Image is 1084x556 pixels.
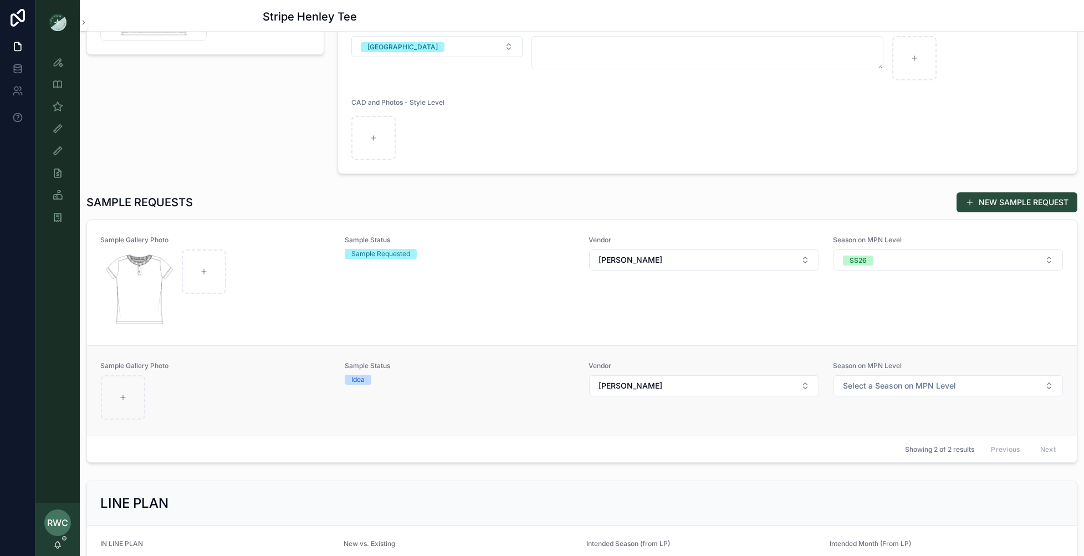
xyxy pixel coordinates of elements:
[351,98,444,106] span: CAD and Photos - Style Level
[589,236,820,244] span: Vendor
[589,361,820,370] span: Vendor
[905,445,974,454] span: Showing 2 of 2 results
[100,236,331,244] span: Sample Gallery Photo
[351,375,365,385] div: Idea
[589,249,819,271] button: Select Button
[87,220,1077,345] a: Sample Gallery PhotoScreenshot-2025-09-04-at-9.54.41-AM.pngSample StatusSample RequestedVendorSel...
[586,539,670,548] span: Intended Season (from LP)
[47,516,68,529] span: RWC
[830,539,911,548] span: Intended Month (From LP)
[345,236,576,244] span: Sample Status
[86,195,193,210] h1: SAMPLE REQUESTS
[589,375,819,396] button: Select Button
[351,36,523,57] button: Select Button
[834,375,1063,396] button: Select Button
[850,256,867,266] div: SS26
[35,44,80,242] div: scrollable content
[101,249,177,329] img: Screenshot-2025-09-04-at-9.54.41-AM.png
[344,539,395,548] span: New vs. Existing
[957,192,1077,212] button: NEW SAMPLE REQUEST
[599,254,662,266] span: [PERSON_NAME]
[263,9,357,24] h1: Stripe Henley Tee
[351,249,410,259] div: Sample Requested
[100,494,168,512] h2: LINE PLAN
[87,345,1077,436] a: Sample Gallery PhotoSample StatusIdeaVendorSelect ButtonSeason on MPN LevelSelect Button
[833,236,1064,244] span: Season on MPN Level
[49,13,67,31] img: App logo
[834,249,1063,271] button: Select Button
[345,361,576,370] span: Sample Status
[100,361,331,370] span: Sample Gallery Photo
[599,380,662,391] span: [PERSON_NAME]
[367,42,438,52] div: [GEOGRAPHIC_DATA]
[100,539,143,548] span: IN LINE PLAN
[843,380,956,391] span: Select a Season on MPN Level
[833,361,1064,370] span: Season on MPN Level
